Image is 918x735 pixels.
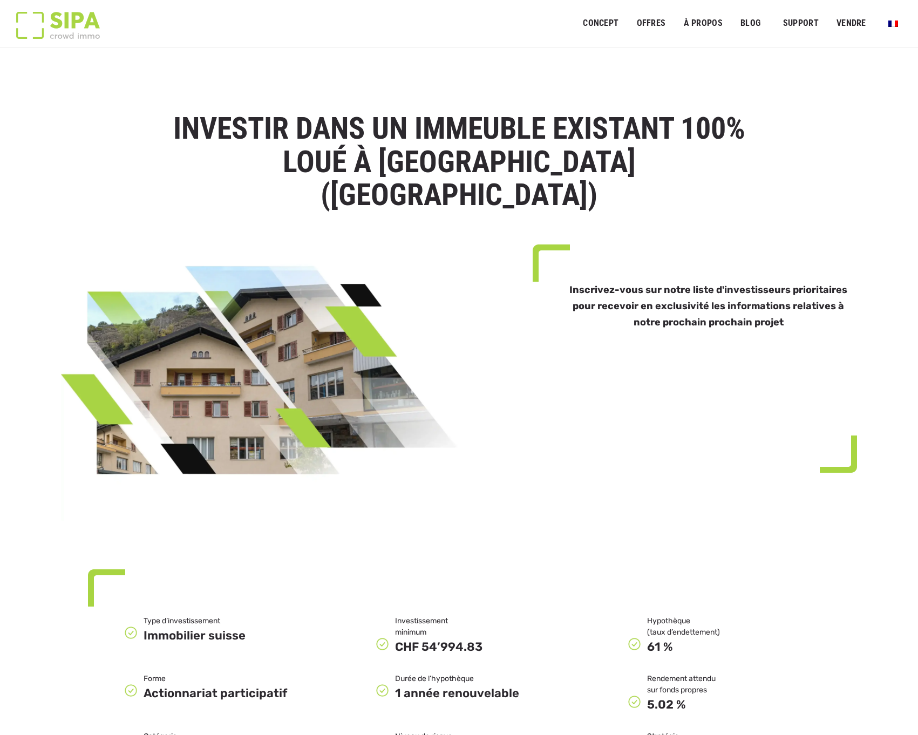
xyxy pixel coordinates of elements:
[533,244,570,282] img: top-left-green
[144,615,290,627] div: Type d’investissement
[144,684,290,702] div: Actionnariat participatif
[88,569,125,607] img: top-left-green.png
[395,684,542,702] div: 1 année renouvelable
[560,282,857,330] h3: Inscrivez-vous sur notre liste d'investisseurs prioritaires pour recevoir en exclusivité les info...
[647,615,794,638] div: Hypothèque (taux d’endettement)
[556,368,835,449] iframe: Form 1
[583,10,902,37] nav: Menu principal
[676,11,730,36] a: À PROPOS
[647,638,794,656] div: 61 %
[395,673,542,684] div: Durée de l’hypothèque
[144,673,290,684] div: Forme
[152,112,765,212] h1: Investir dans un immeuble EXISTANT 100% LOUÉ à [GEOGRAPHIC_DATA] ([GEOGRAPHIC_DATA])
[61,244,520,521] img: sion-main-banner
[395,638,542,656] div: CHF 54’994.83
[888,21,898,27] img: Français
[776,11,826,36] a: SUPPORT
[629,11,672,36] a: OFFRES
[829,11,873,36] a: VENDRE
[144,627,290,644] div: Immobilier suisse
[395,615,542,638] div: Investissement minimum
[576,11,625,36] a: Concept
[647,696,794,713] div: 5.02 %
[16,12,100,39] img: Logo
[647,673,794,696] div: Rendement attendu sur fonds propres
[881,13,905,33] a: Passer à
[733,11,768,36] a: Blog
